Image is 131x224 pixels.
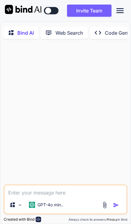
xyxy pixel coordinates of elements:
[37,202,63,208] p: GPT-4o min..
[69,217,127,222] p: Always check its answers. in Bind
[107,218,118,221] span: Privacy
[4,217,34,222] p: Created with Bind
[17,202,23,208] img: Pick Models
[55,29,83,37] p: Web Search
[17,29,34,37] p: Bind AI
[101,201,108,208] img: attachment
[67,5,112,17] button: Invite Team
[36,217,41,222] img: bind-logo
[29,202,35,208] img: GPT-4o mini
[113,202,119,208] img: icon
[5,5,41,14] img: Bind AI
